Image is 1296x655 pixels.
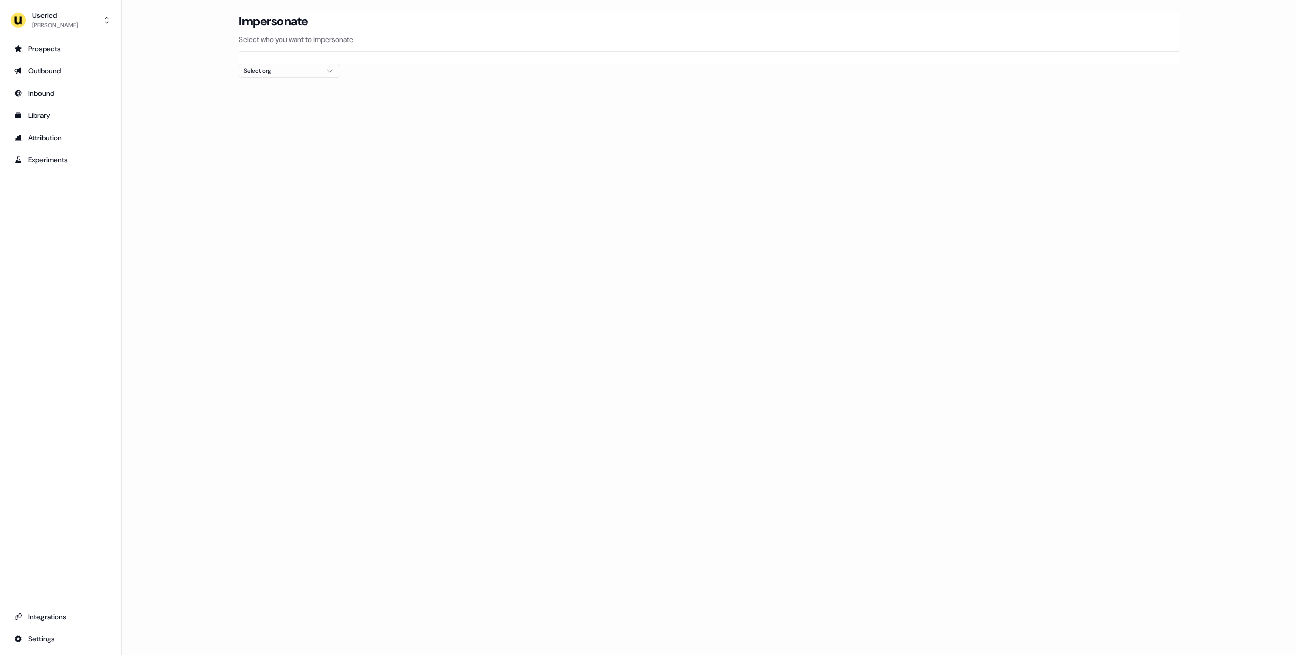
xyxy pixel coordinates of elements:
[32,20,78,30] div: [PERSON_NAME]
[14,133,107,143] div: Attribution
[8,8,113,32] button: Userled[PERSON_NAME]
[14,155,107,165] div: Experiments
[8,130,113,146] a: Go to attribution
[8,40,113,57] a: Go to prospects
[8,152,113,168] a: Go to experiments
[14,611,107,622] div: Integrations
[8,63,113,79] a: Go to outbound experience
[8,85,113,101] a: Go to Inbound
[14,110,107,120] div: Library
[244,66,319,76] div: Select org
[8,631,113,647] a: Go to integrations
[14,66,107,76] div: Outbound
[239,64,340,78] button: Select org
[8,107,113,124] a: Go to templates
[239,14,308,29] h3: Impersonate
[14,634,107,644] div: Settings
[8,608,113,625] a: Go to integrations
[14,88,107,98] div: Inbound
[14,44,107,54] div: Prospects
[239,34,1179,45] p: Select who you want to impersonate
[32,10,78,20] div: Userled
